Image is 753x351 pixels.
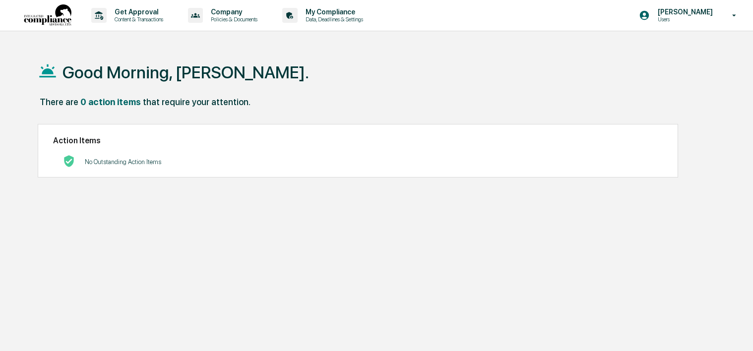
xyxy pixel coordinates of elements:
[650,16,718,23] p: Users
[650,8,718,16] p: [PERSON_NAME]
[298,16,368,23] p: Data, Deadlines & Settings
[203,8,262,16] p: Company
[40,97,78,107] div: There are
[107,8,168,16] p: Get Approval
[53,136,663,145] h2: Action Items
[24,4,71,27] img: logo
[85,158,161,166] p: No Outstanding Action Items
[298,8,368,16] p: My Compliance
[107,16,168,23] p: Content & Transactions
[80,97,141,107] div: 0 action items
[63,155,75,167] img: No Actions logo
[63,62,309,82] h1: Good Morning, [PERSON_NAME].
[203,16,262,23] p: Policies & Documents
[143,97,251,107] div: that require your attention.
